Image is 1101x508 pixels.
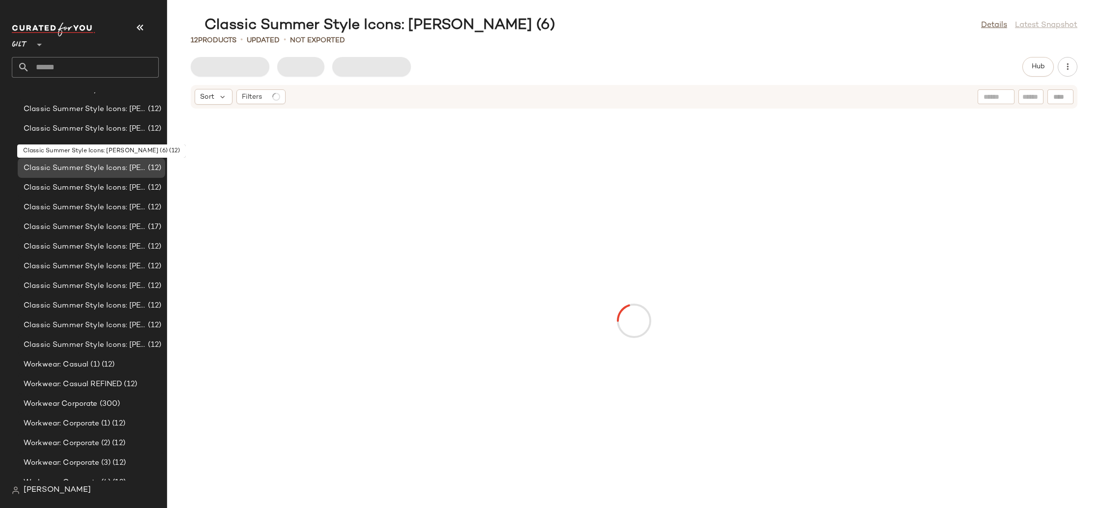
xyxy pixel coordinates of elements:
[1031,63,1045,71] span: Hub
[12,23,95,36] img: cfy_white_logo.C9jOOHJF.svg
[284,34,286,46] span: •
[200,92,214,102] span: Sort
[110,438,125,449] span: (12)
[146,123,161,135] span: (12)
[146,222,161,233] span: (17)
[24,202,146,213] span: Classic Summer Style Icons: [PERSON_NAME] REFINED (Blue)
[24,379,122,390] span: Workwear: Casual REFINED
[24,182,146,194] span: Classic Summer Style Icons: [PERSON_NAME] (7)
[145,143,161,154] span: (20)
[24,222,146,233] span: Classic Summer Style Icons: [PERSON_NAME] REFINED (Mixed Colors)
[12,33,28,51] span: Gilt
[146,339,161,351] span: (12)
[981,20,1007,31] a: Details
[191,37,198,44] span: 12
[146,281,161,292] span: (12)
[24,359,100,370] span: Workwear: Casual (1)
[24,418,110,429] span: Workwear: Corporate (1)
[191,16,555,35] div: Classic Summer Style Icons: [PERSON_NAME] (6)
[146,182,161,194] span: (12)
[146,202,161,213] span: (12)
[24,339,146,351] span: Classic Summer Style Icons: [PERSON_NAME] Women (2)
[247,35,280,46] p: updated
[24,241,146,253] span: Classic Summer Style Icons: [PERSON_NAME] REFINED (Pink)
[146,104,161,115] span: (12)
[146,320,161,331] span: (12)
[146,163,161,174] span: (12)
[146,241,161,253] span: (12)
[12,486,20,494] img: svg%3e
[191,35,236,46] div: Products
[146,300,161,311] span: (12)
[240,34,243,46] span: •
[146,261,161,272] span: (12)
[111,457,126,469] span: (12)
[110,418,125,429] span: (12)
[24,300,146,311] span: Classic Summer Style Icons: [PERSON_NAME] (3)
[122,379,137,390] span: (12)
[24,398,98,410] span: Workwear Corporate
[111,477,126,488] span: (12)
[242,92,262,102] span: Filters
[24,457,111,469] span: Workwear: Corporate (3)
[24,477,111,488] span: Workwear: Corporate (4)
[1022,57,1054,77] button: Hub
[290,35,345,46] p: Not Exported
[24,320,146,331] span: Classic Summer Style Icons: [PERSON_NAME] Women (1)
[100,359,115,370] span: (12)
[24,123,146,135] span: Classic Summer Style Icons: [PERSON_NAME] (4)
[98,398,120,410] span: (300)
[24,261,146,272] span: Classic Summer Style Icons: [PERSON_NAME] (1)
[24,143,145,154] span: Classic Summer Style Icons: [PERSON_NAME] (5)
[24,104,146,115] span: Classic Summer Style Icons: [PERSON_NAME] (3)
[24,163,146,174] span: Classic Summer Style Icons: [PERSON_NAME] (6)
[24,438,110,449] span: Workwear: Corporate (2)
[24,281,146,292] span: Classic Summer Style Icons: [PERSON_NAME] (2)
[24,484,91,496] span: [PERSON_NAME]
